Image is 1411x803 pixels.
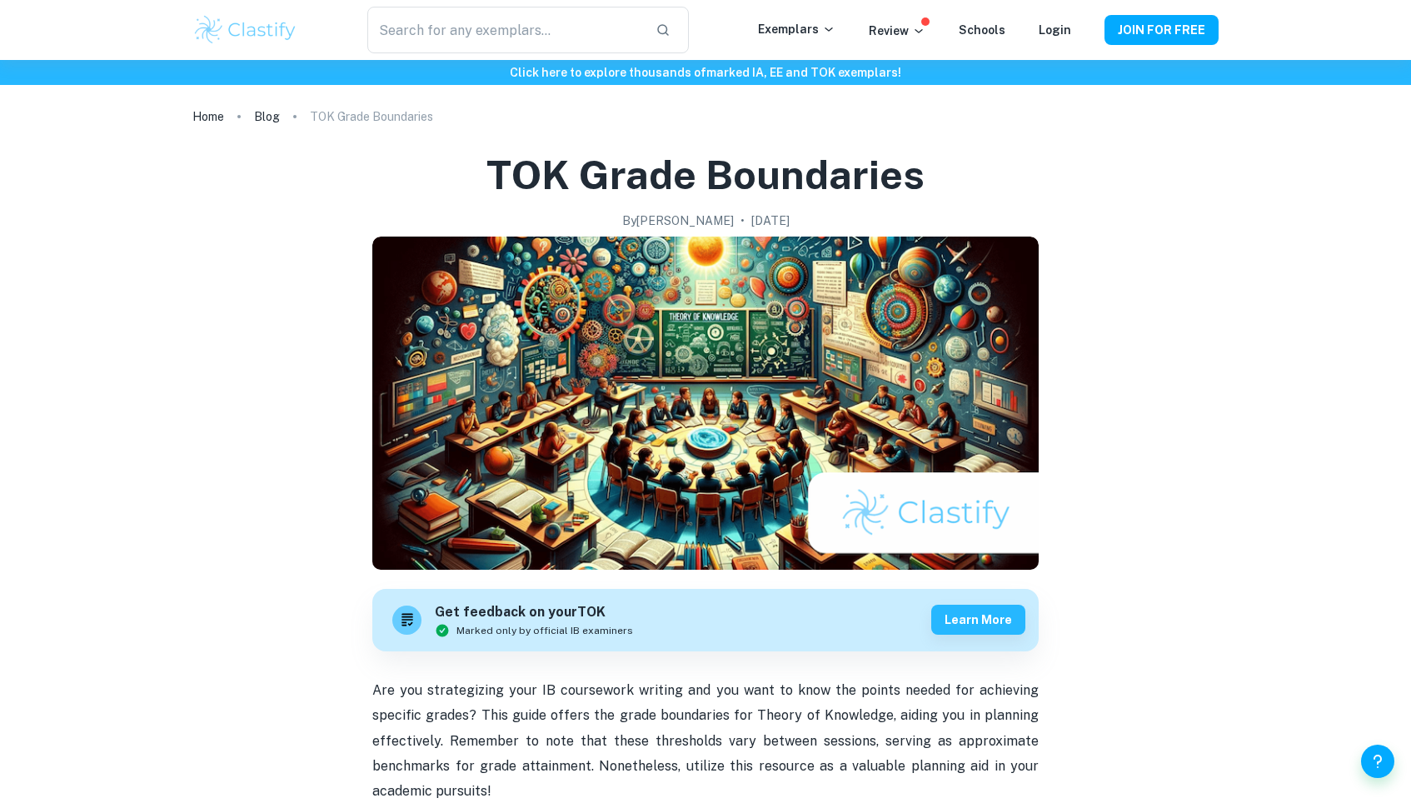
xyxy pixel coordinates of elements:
[192,13,298,47] img: Clastify logo
[740,212,745,230] p: •
[1361,745,1394,778] button: Help and Feedback
[372,237,1039,570] img: TOK Grade Boundaries cover image
[1104,15,1219,45] button: JOIN FOR FREE
[931,605,1025,635] button: Learn more
[372,589,1039,651] a: Get feedback on yourTOKMarked only by official IB examinersLearn more
[367,7,642,53] input: Search for any exemplars...
[435,602,633,623] h6: Get feedback on your TOK
[3,63,1408,82] h6: Click here to explore thousands of marked IA, EE and TOK exemplars !
[486,148,925,202] h1: TOK Grade Boundaries
[1039,23,1071,37] a: Login
[751,212,790,230] h2: [DATE]
[456,623,633,638] span: Marked only by official IB examiners
[192,105,224,128] a: Home
[622,212,734,230] h2: By [PERSON_NAME]
[869,22,925,40] p: Review
[310,107,433,126] p: TOK Grade Boundaries
[758,20,835,38] p: Exemplars
[254,105,280,128] a: Blog
[959,23,1005,37] a: Schools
